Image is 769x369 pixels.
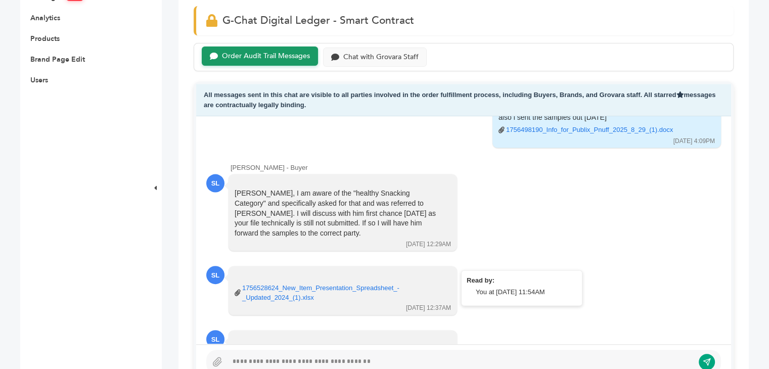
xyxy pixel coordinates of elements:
a: 1756528624_New_Item_Presentation_Spreadsheet_-_Updated_2024_(1).xlsx [242,283,437,301]
div: [PERSON_NAME], I am aware of the "healthy Snacking Category" and specifically asked for that and ... [235,188,437,238]
span: G-Chat Digital Ledger - Smart Contract [222,13,414,28]
a: Users [30,75,48,85]
a: Products [30,34,60,43]
div: SL [206,174,224,192]
div: [DATE] 12:37AM [406,303,451,312]
div: [DATE] 12:29AM [406,240,451,248]
div: Order Audit Trail Messages [222,52,310,61]
div: [PERSON_NAME] - Buyer [231,163,721,172]
div: [DATE] 4:09PM [673,136,715,145]
div: SL [206,330,224,348]
div: Chat with Grovara Staff [343,53,419,62]
div: You at [DATE] 11:54AM [476,287,577,296]
strong: Read by: [467,276,494,284]
a: Analytics [30,13,60,23]
a: Brand Page Edit [30,55,85,64]
div: SL [206,266,224,284]
div: All messages sent in this chat are visible to all parties involved in the order fulfillment proce... [196,84,731,116]
a: 1756498190_Info_for_Publix_Pnuff_2025_8_29_(1).docx [506,125,673,134]
div: attached is the info you requested. I place a price as reference. also i sent the samples out [DATE] [499,102,701,134]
